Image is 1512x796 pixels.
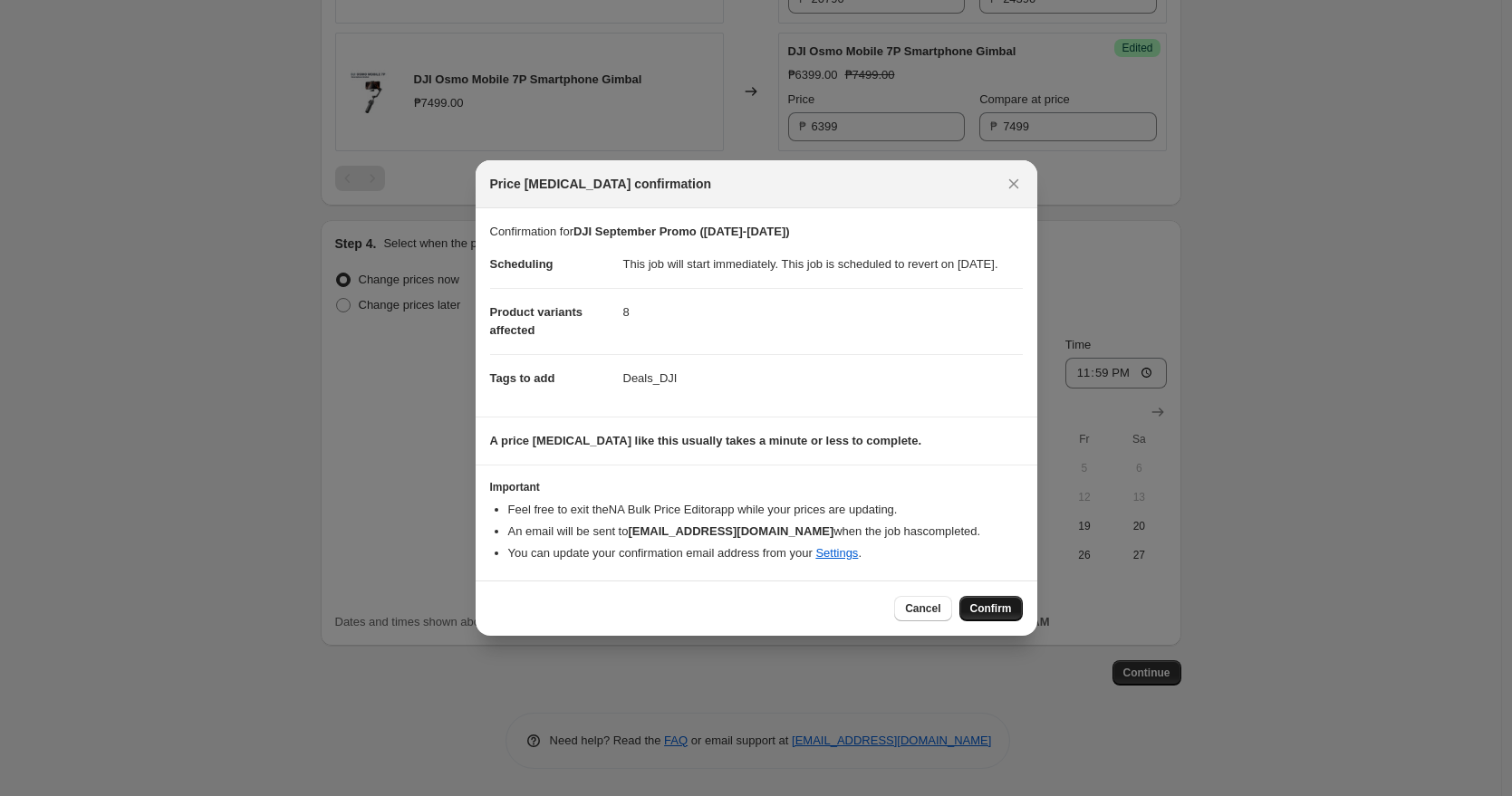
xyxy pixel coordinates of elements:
span: Product variants affected [490,305,583,337]
li: An email will be sent to when the job has completed . [508,523,1023,541]
dd: 8 [623,288,1023,336]
b: A price [MEDICAL_DATA] like this usually takes a minute or less to complete. [490,434,922,447]
li: You can update your confirmation email address from your . [508,544,1023,562]
a: Settings [815,546,858,560]
dd: This job will start immediately. This job is scheduled to revert on [DATE]. [623,241,1023,288]
p: Confirmation for [490,223,1023,241]
b: [EMAIL_ADDRESS][DOMAIN_NAME] [628,524,833,538]
button: Close [1001,171,1026,197]
h3: Important [490,480,1023,494]
dd: Deals_DJI [623,354,1023,402]
li: Feel free to exit the NA Bulk Price Editor app while your prices are updating. [508,501,1023,519]
span: Confirm [970,601,1012,616]
span: Price [MEDICAL_DATA] confirmation [490,175,712,193]
span: Tags to add [490,371,555,385]
button: Confirm [959,596,1023,621]
span: Scheduling [490,257,554,271]
button: Cancel [894,596,951,621]
b: DJI September Promo ([DATE]-[DATE]) [573,225,790,238]
span: Cancel [905,601,940,616]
